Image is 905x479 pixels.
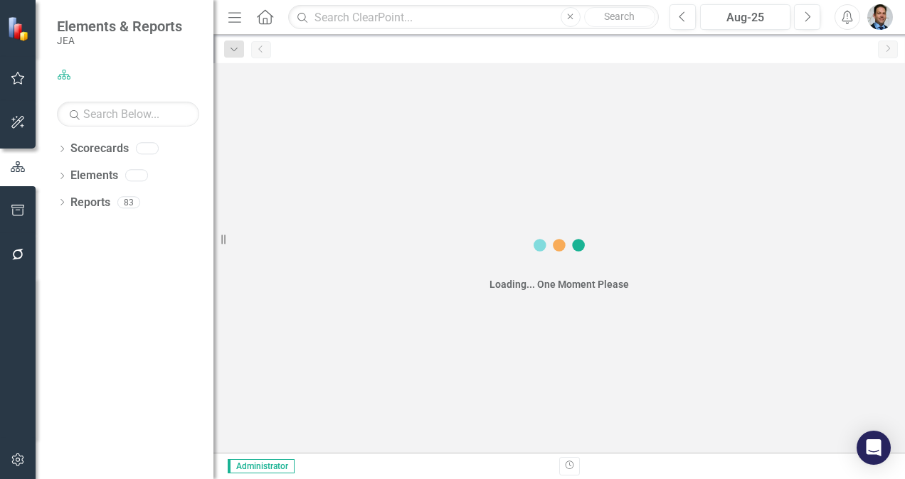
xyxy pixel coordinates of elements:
[57,18,182,35] span: Elements & Reports
[867,4,893,30] img: Christopher Barrett
[57,35,182,46] small: JEA
[7,16,32,41] img: ClearPoint Strategy
[117,196,140,208] div: 83
[228,459,295,473] span: Administrator
[489,277,629,291] div: Loading... One Moment Please
[584,7,655,27] button: Search
[70,141,129,157] a: Scorecards
[70,195,110,211] a: Reports
[705,9,785,26] div: Aug-25
[57,102,199,127] input: Search Below...
[700,4,790,30] button: Aug-25
[70,168,118,184] a: Elements
[288,5,659,30] input: Search ClearPoint...
[604,11,635,22] span: Search
[857,431,891,465] div: Open Intercom Messenger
